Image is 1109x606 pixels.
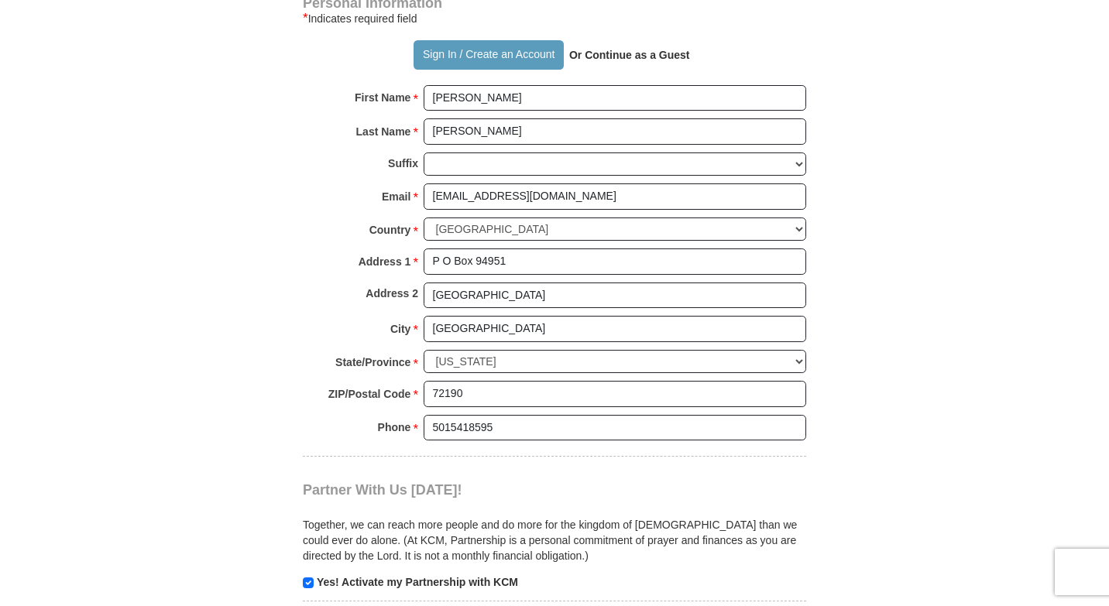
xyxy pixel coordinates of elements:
[382,186,410,207] strong: Email
[369,219,411,241] strong: Country
[388,152,418,174] strong: Suffix
[303,9,806,28] div: Indicates required field
[317,576,518,588] strong: Yes! Activate my Partnership with KCM
[359,251,411,272] strong: Address 1
[303,482,462,498] span: Partner With Us [DATE]!
[569,49,690,61] strong: Or Continue as a Guest
[335,351,410,373] strong: State/Province
[355,87,410,108] strong: First Name
[366,282,418,304] strong: Address 2
[303,517,806,563] p: Together, we can reach more people and do more for the kingdom of [DEMOGRAPHIC_DATA] than we coul...
[390,318,410,340] strong: City
[328,383,411,405] strong: ZIP/Postal Code
[414,40,563,70] button: Sign In / Create an Account
[356,121,411,142] strong: Last Name
[378,416,411,438] strong: Phone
